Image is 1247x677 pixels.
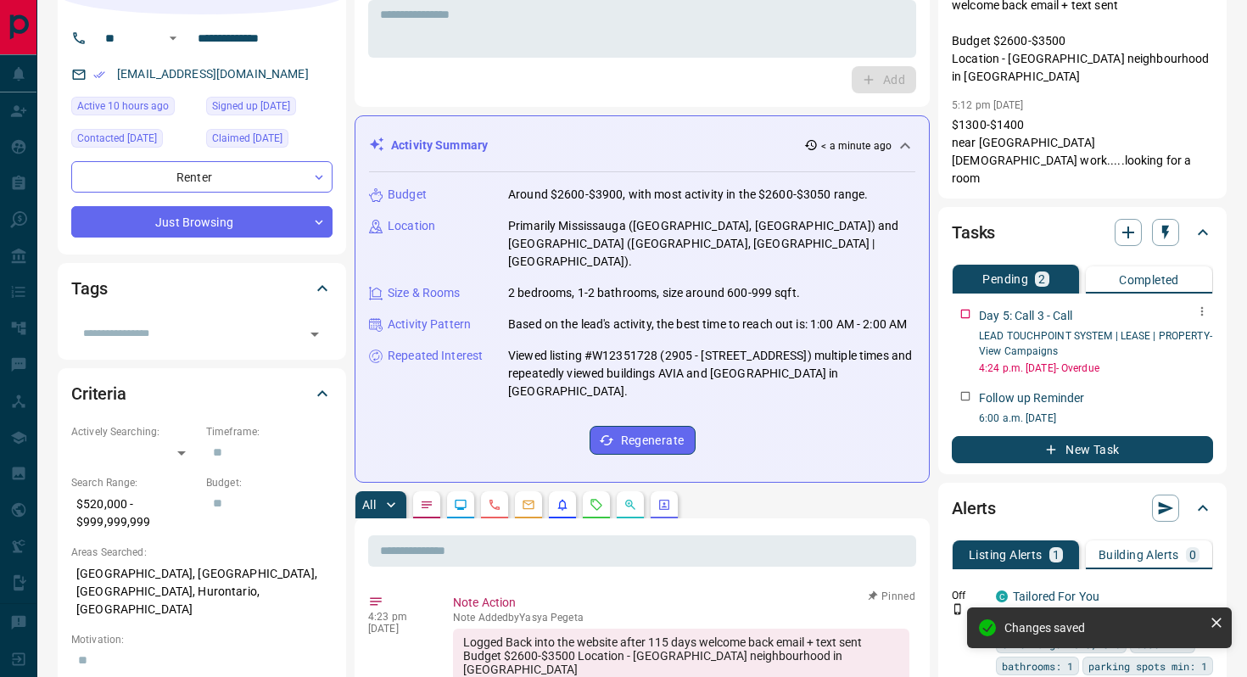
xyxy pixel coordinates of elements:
svg: Requests [590,498,603,512]
p: $1300-$1400 near [GEOGRAPHIC_DATA] [DEMOGRAPHIC_DATA] work.....looking for a room [952,116,1213,187]
p: Actively Searching: [71,424,198,439]
p: 5:12 pm [DATE] [952,99,1024,111]
p: Activity Summary [391,137,488,154]
h2: Tags [71,275,107,302]
p: Around $2600-$3900, with most activity in the $2600-$3050 range. [508,186,868,204]
div: Sun Jul 02 2023 [206,97,333,120]
p: 2 bedrooms, 1-2 bathrooms, size around 600-999 sqft. [508,284,800,302]
h2: Criteria [71,380,126,407]
svg: Agent Actions [657,498,671,512]
svg: Lead Browsing Activity [454,498,467,512]
p: Completed [1119,274,1179,286]
button: Pinned [867,589,916,604]
button: Regenerate [590,426,696,455]
p: Note Action [453,594,909,612]
p: 1 [1053,549,1060,561]
div: Fri Sep 05 2025 [71,129,198,153]
a: Tailored For You [1013,590,1099,603]
p: Day 5: Call 3 - Call [979,307,1073,325]
p: [DATE] [368,623,428,635]
svg: Email Verified [93,69,105,81]
p: 0 [1189,549,1196,561]
p: 4:24 p.m. [DATE] - Overdue [979,361,1213,376]
p: Building Alerts [1099,549,1179,561]
p: Listing Alerts [969,549,1043,561]
svg: Push Notification Only [952,603,964,615]
p: Off [952,588,986,603]
p: Repeated Interest [388,347,483,365]
p: Based on the lead's activity, the best time to reach out is: 1:00 AM - 2:00 AM [508,316,907,333]
p: Pending [982,273,1028,285]
p: Timeframe: [206,424,333,439]
p: Location [388,217,435,235]
p: Budget [388,186,427,204]
div: Alerts [952,488,1213,529]
span: Signed up [DATE] [212,98,290,115]
div: Thu Aug 03 2023 [206,129,333,153]
p: Areas Searched: [71,545,333,560]
p: Follow up Reminder [979,389,1084,407]
svg: Opportunities [623,498,637,512]
svg: Calls [488,498,501,512]
a: LEAD TOUCHPOINT SYSTEM | LEASE | PROPERTY- View Campaigns [979,330,1212,357]
span: parking spots min: 1 [1088,657,1207,674]
svg: Notes [420,498,433,512]
button: Open [303,322,327,346]
p: $520,000 - $999,999,999 [71,490,198,536]
div: Changes saved [1004,621,1203,635]
p: Activity Pattern [388,316,471,333]
button: Open [163,28,183,48]
p: 6:00 a.m. [DATE] [979,411,1213,426]
p: All [362,499,376,511]
div: Criteria [71,373,333,414]
span: Claimed [DATE] [212,130,282,147]
div: Tags [71,268,333,309]
svg: Emails [522,498,535,512]
div: Just Browsing [71,206,333,238]
span: bathrooms: 1 [1002,657,1073,674]
p: 4:23 pm [368,611,428,623]
p: Search Range: [71,475,198,490]
p: Motivation: [71,632,333,647]
h2: Alerts [952,495,996,522]
div: Tasks [952,212,1213,253]
a: [EMAIL_ADDRESS][DOMAIN_NAME] [117,67,309,81]
p: 2 [1038,273,1045,285]
button: New Task [952,436,1213,463]
div: Fri Sep 12 2025 [71,97,198,120]
h2: Tasks [952,219,995,246]
svg: Listing Alerts [556,498,569,512]
span: Active 10 hours ago [77,98,169,115]
p: Viewed listing #W12351728 (2905 - [STREET_ADDRESS]) multiple times and repeatedly viewed building... [508,347,915,400]
p: [GEOGRAPHIC_DATA], [GEOGRAPHIC_DATA], [GEOGRAPHIC_DATA], Hurontario, [GEOGRAPHIC_DATA] [71,560,333,624]
span: Contacted [DATE] [77,130,157,147]
div: condos.ca [996,590,1008,602]
div: Renter [71,161,333,193]
p: Budget: [206,475,333,490]
p: < a minute ago [821,138,892,154]
p: Size & Rooms [388,284,461,302]
p: Primarily Mississauga ([GEOGRAPHIC_DATA], [GEOGRAPHIC_DATA]) and [GEOGRAPHIC_DATA] ([GEOGRAPHIC_D... [508,217,915,271]
div: Activity Summary< a minute ago [369,130,915,161]
p: Note Added by Yasya Pegeta [453,612,909,624]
